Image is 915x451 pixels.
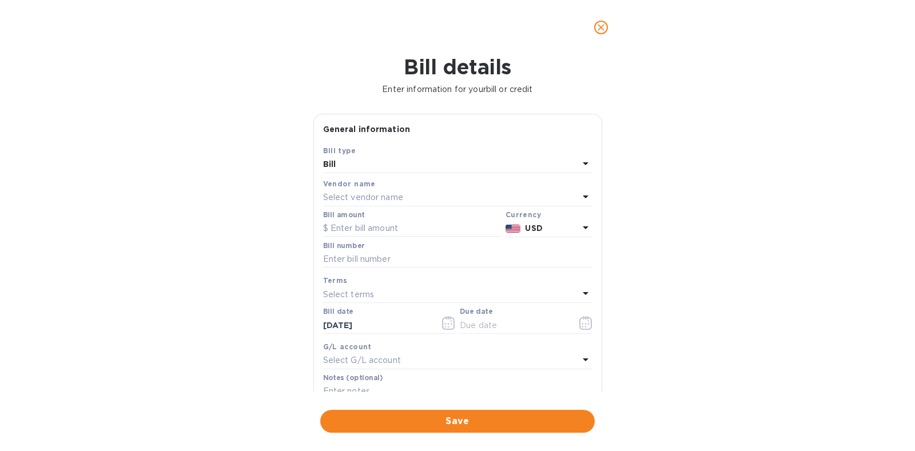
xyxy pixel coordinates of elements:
b: Currency [506,210,541,219]
button: Save [320,410,595,433]
p: Select G/L account [323,354,401,366]
label: Bill number [323,242,364,249]
b: General information [323,125,411,134]
b: Bill type [323,146,356,155]
input: Enter notes [323,383,592,400]
input: Enter bill number [323,251,592,268]
b: Vendor name [323,179,376,188]
p: Select terms [323,289,375,301]
input: Due date [460,317,568,334]
img: USD [506,225,521,233]
input: $ Enter bill amount [323,220,501,237]
b: Terms [323,276,348,285]
p: Select vendor name [323,191,403,203]
span: Save [329,414,586,428]
label: Due date [460,309,492,316]
b: USD [525,223,542,233]
p: Enter information for your bill or credit [9,83,906,95]
b: G/L account [323,342,372,351]
label: Bill date [323,309,353,316]
button: close [587,14,615,41]
label: Notes (optional) [323,374,383,381]
b: Bill [323,159,336,169]
label: Bill amount [323,211,364,218]
h1: Bill details [9,55,906,79]
input: Select date [323,317,431,334]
